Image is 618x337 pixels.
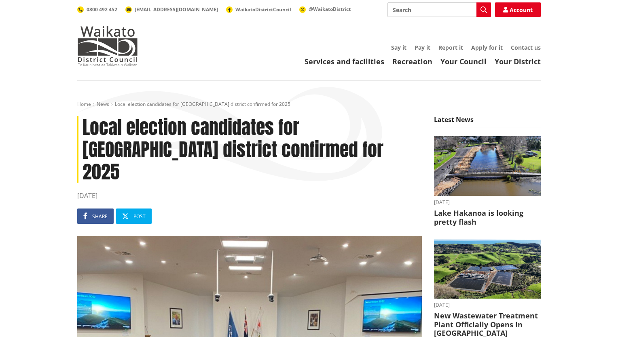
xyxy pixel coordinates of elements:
span: Share [92,213,108,220]
a: WaikatoDistrictCouncil [226,6,291,13]
img: Raglan WWTP facility [434,239,541,299]
a: Report it [438,44,463,51]
h5: Latest News [434,116,541,128]
a: Apply for it [471,44,503,51]
a: Share [77,209,114,224]
a: Services and facilities [305,57,384,66]
a: 0800 492 452 [77,6,117,13]
time: [DATE] [77,191,422,200]
h1: Local election candidates for [GEOGRAPHIC_DATA] district confirmed for 2025 [77,116,422,183]
a: Your District [495,57,541,66]
span: WaikatoDistrictCouncil [235,6,291,13]
span: Post [133,213,146,220]
a: Pay it [415,44,430,51]
a: Your Council [440,57,487,66]
a: News [97,101,109,107]
h3: Lake Hakanoa is looking pretty flash [434,209,541,226]
span: 0800 492 452 [87,6,117,13]
span: Local election candidates for [GEOGRAPHIC_DATA] district confirmed for 2025 [115,101,290,107]
img: Waikato District Council - Te Kaunihera aa Takiwaa o Waikato [77,26,138,66]
time: [DATE] [434,303,541,308]
a: Post [116,209,152,224]
span: @WaikatoDistrict [309,6,351,13]
a: Home [77,101,91,107]
input: Search input [387,2,491,17]
a: Say it [391,44,406,51]
a: Contact us [511,44,541,51]
img: Lake Hakanoa footbridge [434,136,541,196]
a: Account [495,2,541,17]
a: [EMAIL_ADDRESS][DOMAIN_NAME] [125,6,218,13]
time: [DATE] [434,200,541,205]
a: @WaikatoDistrict [299,6,351,13]
a: A serene riverside scene with a clear blue sky, featuring a small bridge over a reflective river,... [434,136,541,227]
a: Recreation [392,57,432,66]
nav: breadcrumb [77,101,541,108]
span: [EMAIL_ADDRESS][DOMAIN_NAME] [135,6,218,13]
